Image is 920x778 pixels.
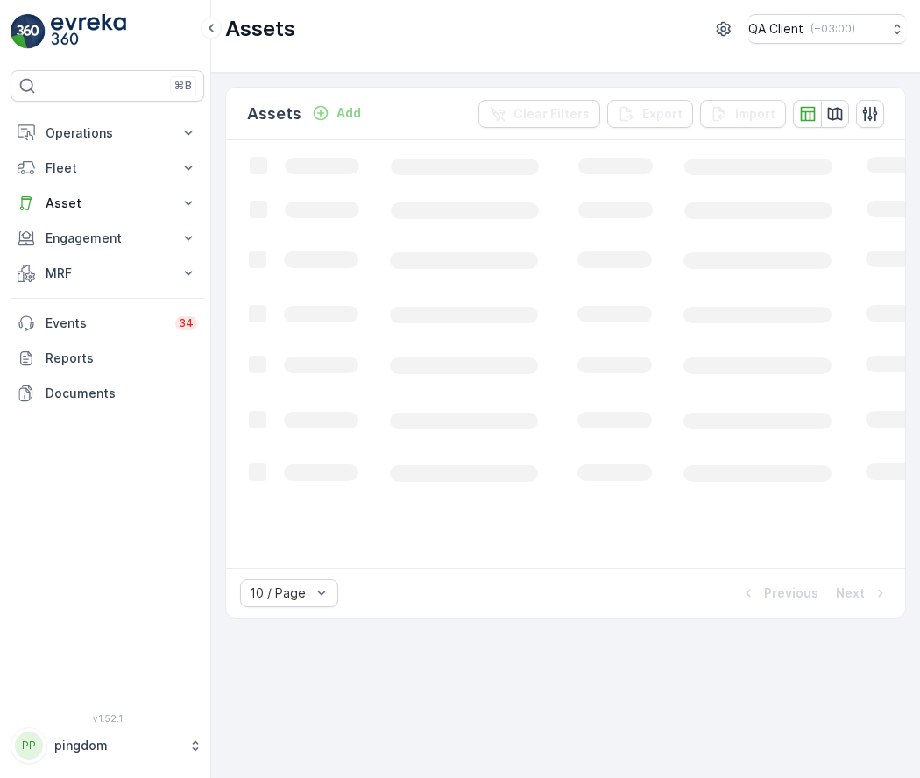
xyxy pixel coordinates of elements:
[642,105,683,123] p: Export
[764,584,818,602] p: Previous
[11,713,204,724] span: v 1.52.1
[11,306,204,341] a: Events34
[11,14,46,49] img: logo
[11,256,204,291] button: MRF
[46,350,197,367] p: Reports
[735,105,775,123] p: Import
[54,737,180,754] p: pingdom
[46,159,169,177] p: Fleet
[11,221,204,256] button: Engagement
[46,385,197,402] p: Documents
[748,20,803,38] p: QA Client
[46,124,169,142] p: Operations
[11,376,204,411] a: Documents
[478,100,600,128] button: Clear Filters
[836,584,865,602] p: Next
[700,100,786,128] button: Import
[810,22,855,36] p: ( +03:00 )
[46,265,169,282] p: MRF
[11,186,204,221] button: Asset
[247,102,301,126] p: Assets
[336,104,361,122] p: Add
[225,15,295,43] p: Assets
[179,316,194,330] p: 34
[46,315,165,332] p: Events
[305,103,368,124] button: Add
[51,14,126,49] img: logo_light-DOdMpM7g.png
[174,79,192,93] p: ⌘B
[15,732,43,760] div: PP
[46,194,169,212] p: Asset
[607,100,693,128] button: Export
[11,341,204,376] a: Reports
[513,105,590,123] p: Clear Filters
[11,727,204,764] button: PPpingdom
[738,583,820,604] button: Previous
[834,583,891,604] button: Next
[11,116,204,151] button: Operations
[46,230,169,247] p: Engagement
[748,14,906,44] button: QA Client(+03:00)
[11,151,204,186] button: Fleet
